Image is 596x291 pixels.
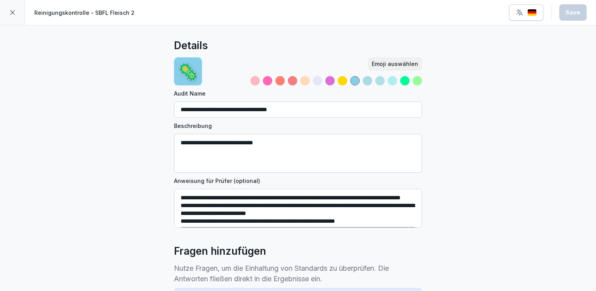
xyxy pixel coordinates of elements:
label: Beschreibung [174,122,422,130]
img: de.svg [527,9,537,16]
button: Save [559,4,587,21]
h2: Fragen hinzufügen [174,243,266,259]
label: Audit Name [174,89,422,98]
div: Emoji auswählen [372,60,418,68]
label: Anweisung für Prüfer (optional) [174,177,422,185]
button: Emoji auswählen [368,57,422,71]
p: Nutze Fragen, um die Einhaltung von Standards zu überprüfen. Die Antworten fließen direkt in die ... [174,263,422,284]
p: 🦠 [178,59,198,84]
h2: Details [174,38,208,53]
p: Reinigungskontrolle - SBFL Fleisch 2 [34,9,135,17]
div: Save [566,8,580,17]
